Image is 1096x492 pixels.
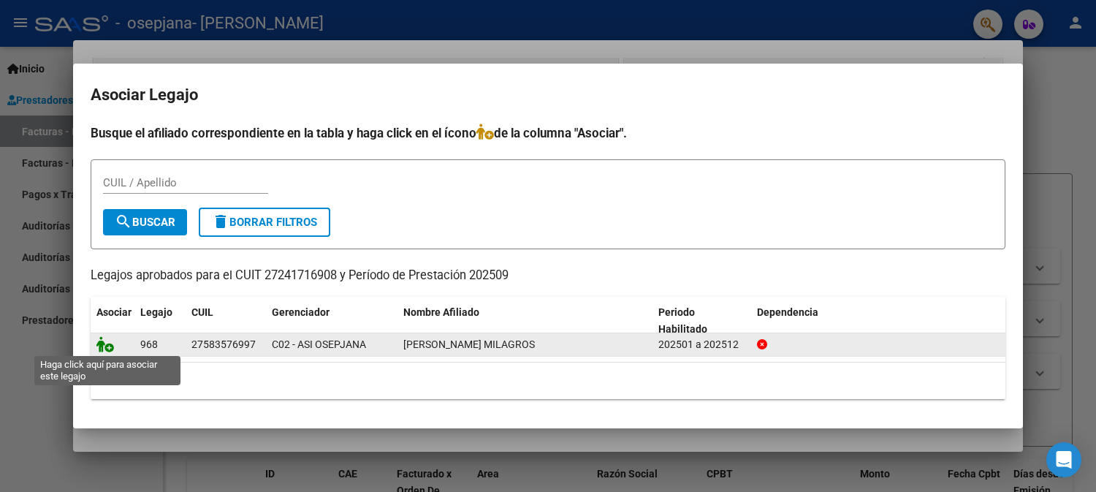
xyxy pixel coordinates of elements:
span: HERRERA LUPE MILAGROS [403,338,535,350]
h2: Asociar Legajo [91,81,1005,109]
datatable-header-cell: CUIL [186,297,266,345]
div: 202501 a 202512 [658,336,745,353]
h4: Busque el afiliado correspondiente en la tabla y haga click en el ícono de la columna "Asociar". [91,124,1005,143]
div: 1 registros [91,363,1005,399]
span: Legajo [140,306,172,318]
span: CUIL [191,306,213,318]
span: Dependencia [757,306,818,318]
datatable-header-cell: Legajo [134,297,186,345]
datatable-header-cell: Nombre Afiliado [397,297,652,345]
div: Open Intercom Messenger [1046,442,1081,477]
datatable-header-cell: Dependencia [751,297,1006,345]
span: Borrar Filtros [212,216,317,229]
span: 968 [140,338,158,350]
span: Gerenciador [272,306,330,318]
button: Borrar Filtros [199,208,330,237]
span: Asociar [96,306,132,318]
button: Buscar [103,209,187,235]
mat-icon: search [115,213,132,230]
mat-icon: delete [212,213,229,230]
datatable-header-cell: Asociar [91,297,134,345]
span: Periodo Habilitado [658,306,707,335]
datatable-header-cell: Periodo Habilitado [652,297,751,345]
span: C02 - ASI OSEPJANA [272,338,366,350]
span: Buscar [115,216,175,229]
datatable-header-cell: Gerenciador [266,297,397,345]
p: Legajos aprobados para el CUIT 27241716908 y Período de Prestación 202509 [91,267,1005,285]
span: Nombre Afiliado [403,306,479,318]
div: 27583576997 [191,336,256,353]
